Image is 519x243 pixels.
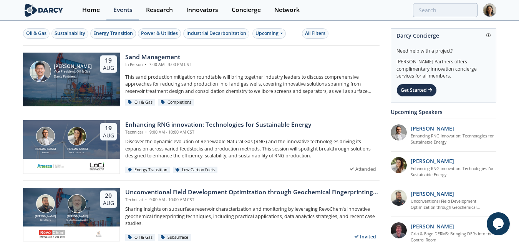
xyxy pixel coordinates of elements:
[483,3,496,17] img: Profile
[125,99,156,106] div: Oil & Gas
[93,30,133,37] div: Energy Transition
[103,124,114,132] div: 19
[88,162,105,171] img: 2b793097-40cf-4f6d-9bc3-4321a642668f
[347,164,380,174] div: Attended
[125,234,156,241] div: Oil & Gas
[30,61,51,82] img: Ron Sasaki
[411,222,454,230] p: [PERSON_NAME]
[351,232,380,241] div: Invited
[125,188,380,197] div: Unconventional Field Development Optimization through Geochemical Fingerprinting Technology
[103,132,114,139] div: Aug
[113,7,133,13] div: Events
[33,218,57,222] div: RevoChem
[36,127,55,145] img: Amir Akbari
[65,215,89,219] div: [PERSON_NAME]
[125,138,380,159] p: Discover the dynamic evolution of Renewable Natural Gas (RNG) and the innovative technologies dri...
[413,3,478,17] input: Advanced Search
[396,84,437,97] div: Get Started
[186,30,246,37] div: Industrial Decarbonization
[90,28,136,39] button: Energy Transition
[158,234,191,241] div: Subsurface
[391,105,496,119] div: Upcoming Speakers
[232,7,261,13] div: Concierge
[65,218,89,222] div: Sinclair Exploration LLC
[391,222,407,238] img: accc9a8e-a9c1-4d58-ae37-132228efcf55
[186,7,218,13] div: Innovators
[411,190,454,198] p: [PERSON_NAME]
[23,188,380,241] a: Bob Aylsworth [PERSON_NAME] RevoChem John Sinclair [PERSON_NAME] Sinclair Exploration LLC 20 Aug ...
[411,198,496,211] a: Unconventional Field Development Optimization through Geochemical Fingerprinting Technology
[125,129,311,136] div: Technical 9:00 AM - 10:00 AM CST
[33,151,57,154] div: Anessa
[26,30,46,37] div: Oil & Gas
[82,7,100,13] div: Home
[125,197,380,203] div: Technical 9:00 AM - 10:00 AM CST
[125,120,311,129] div: Enhancing RNG innovation: Technologies for Sustainable Energy
[411,166,496,178] a: Enhancing RNG innovation: Technologies for Sustainable Energy
[274,7,300,13] div: Network
[158,99,194,106] div: Completions
[65,151,89,154] div: Loci Controls Inc.
[23,53,380,106] a: Ron Sasaki [PERSON_NAME] Vice President, Oil & Gas Darcy Partners 19 Aug Sand Management In Perso...
[183,28,249,39] button: Industrial Decarbonization
[94,229,104,238] img: ovintiv.com.png
[33,215,57,219] div: [PERSON_NAME]
[103,192,114,200] div: 20
[391,157,407,173] img: 737ad19b-6c50-4cdf-92c7-29f5966a019e
[125,206,380,227] p: Sharing insights on subsurface reservoir characterization and monitoring by leveraging RevoChem's...
[23,28,50,39] button: Oil & Gas
[36,194,55,213] img: Bob Aylsworth
[65,147,89,151] div: [PERSON_NAME]
[54,64,92,69] div: [PERSON_NAME]
[302,28,328,39] button: All Filters
[103,64,114,71] div: Aug
[54,69,92,74] div: Vice President, Oil & Gas
[396,42,491,55] div: Need help with a project?
[23,3,65,17] img: logo-wide.svg
[141,30,178,37] div: Power & Utilities
[55,30,85,37] div: Sustainability
[103,57,114,64] div: 19
[125,74,380,95] p: This sand production mitigation roundtable will bring together industry leaders to discuss compre...
[68,194,86,213] img: John Sinclair
[396,55,491,80] div: [PERSON_NAME] Partners offers complimentary innovation concierge services for all members.
[125,53,191,62] div: Sand Management
[103,200,114,207] div: Aug
[125,167,170,174] div: Energy Transition
[51,28,88,39] button: Sustainability
[173,167,218,174] div: Low Carbon Fuels
[411,124,454,132] p: [PERSON_NAME]
[252,28,286,39] div: Upcoming
[144,129,148,135] span: •
[146,7,173,13] div: Research
[23,120,380,174] a: Amir Akbari [PERSON_NAME] Anessa Nicole Neff [PERSON_NAME] Loci Controls Inc. 19 Aug Enhancing RN...
[144,197,148,202] span: •
[391,124,407,141] img: 1fdb2308-3d70-46db-bc64-f6eabefcce4d
[411,157,454,165] p: [PERSON_NAME]
[54,74,92,79] div: Darcy Partners
[411,133,496,145] a: Enhancing RNG innovation: Technologies for Sustainable Energy
[125,62,191,68] div: In Person 7:00 AM - 3:00 PM CST
[68,127,86,145] img: Nicole Neff
[138,28,181,39] button: Power & Utilities
[144,62,148,67] span: •
[39,229,66,238] img: revochem.com.png
[396,29,491,42] div: Darcy Concierge
[33,147,57,151] div: [PERSON_NAME]
[487,212,511,235] iframe: chat widget
[391,190,407,206] img: 2k2ez1SvSiOh3gKHmcgF
[305,30,325,37] div: All Filters
[37,162,64,171] img: 551440aa-d0f4-4a32-b6e2-e91f2a0781fe
[486,33,491,38] img: information.svg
